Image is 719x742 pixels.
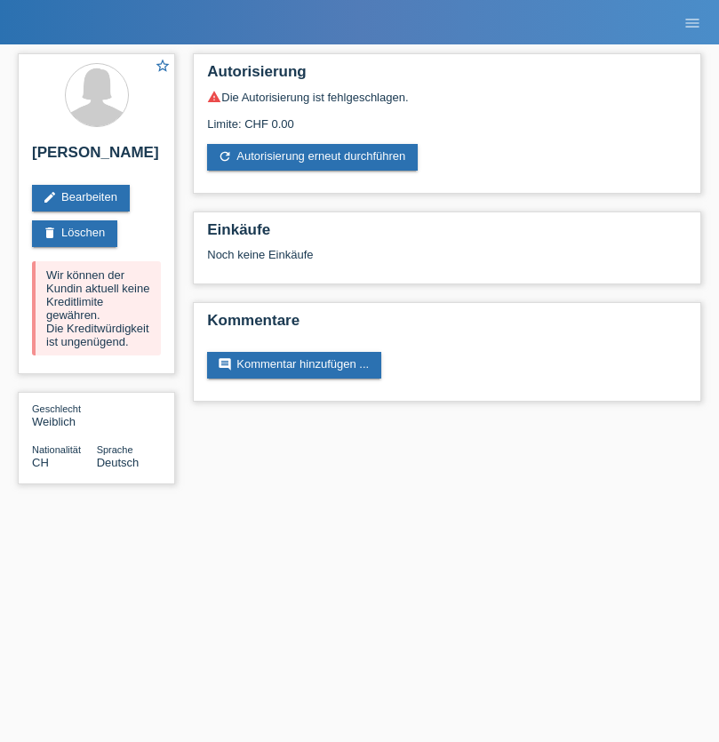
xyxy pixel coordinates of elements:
span: Deutsch [97,456,140,469]
i: warning [207,90,221,104]
i: comment [218,357,232,371]
h2: Einkäufe [207,221,687,248]
h2: [PERSON_NAME] [32,144,161,171]
span: Sprache [97,444,133,455]
i: star_border [155,58,171,74]
i: refresh [218,149,232,164]
a: menu [675,17,710,28]
i: menu [683,14,701,32]
span: Geschlecht [32,403,81,414]
i: delete [43,226,57,240]
div: Limite: CHF 0.00 [207,104,687,131]
div: Weiblich [32,402,97,428]
div: Wir können der Kundin aktuell keine Kreditlimite gewähren. Die Kreditwürdigkeit ist ungenügend. [32,261,161,355]
a: commentKommentar hinzufügen ... [207,352,381,379]
a: deleteLöschen [32,220,117,247]
a: refreshAutorisierung erneut durchführen [207,144,418,171]
span: Schweiz [32,456,49,469]
a: star_border [155,58,171,76]
div: Noch keine Einkäufe [207,248,687,275]
span: Nationalität [32,444,81,455]
div: Die Autorisierung ist fehlgeschlagen. [207,90,687,104]
h2: Kommentare [207,312,687,339]
a: editBearbeiten [32,185,130,211]
i: edit [43,190,57,204]
h2: Autorisierung [207,63,687,90]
